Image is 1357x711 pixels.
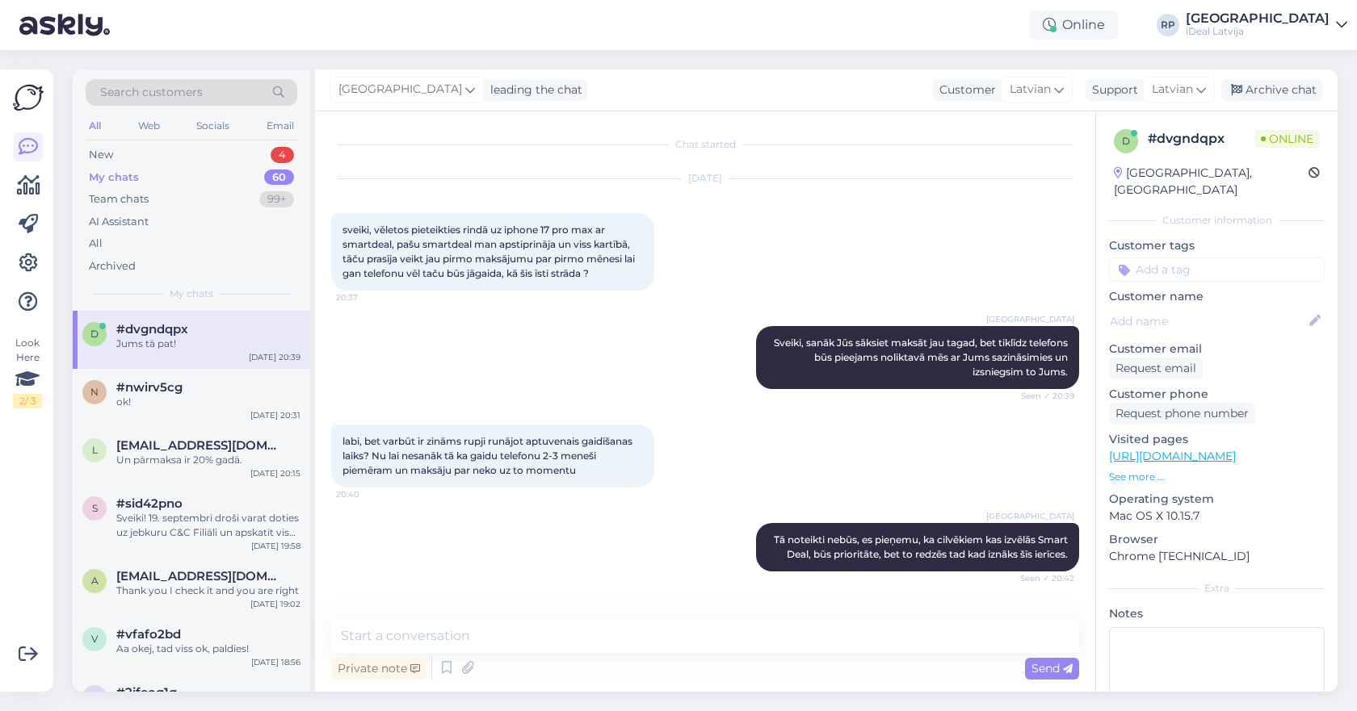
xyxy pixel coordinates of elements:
div: [DATE] 20:31 [250,409,300,421]
p: Customer name [1109,288,1325,305]
div: Request phone number [1109,403,1255,425]
div: Customer information [1109,213,1325,228]
div: [GEOGRAPHIC_DATA], [GEOGRAPHIC_DATA] [1114,165,1309,199]
img: Askly Logo [13,82,44,113]
div: Request email [1109,358,1203,379]
div: Support [1086,82,1138,98]
span: Seen ✓ 20:42 [1014,572,1074,584]
span: Search customers [100,84,203,101]
p: Customer email [1109,341,1325,358]
div: Socials [193,115,233,136]
div: My chats [89,169,139,186]
span: #sid42pno [116,496,183,511]
div: Customer [933,82,996,98]
div: Extra [1109,581,1325,596]
div: ok! [116,395,300,409]
div: # dvgndqpx [1148,129,1254,148]
a: [URL][DOMAIN_NAME] [1109,449,1236,463]
div: iDeal Latvija [1186,25,1330,38]
div: Un pārmaksa ir 20% gadā. [116,453,300,467]
span: [GEOGRAPHIC_DATA] [986,510,1074,522]
span: [GEOGRAPHIC_DATA] [986,313,1074,325]
p: Notes [1109,605,1325,622]
div: [DATE] 19:58 [251,540,300,552]
div: [DATE] [331,171,1079,186]
span: #nwirv5cg [116,380,183,395]
div: [DATE] 19:02 [250,598,300,610]
div: All [89,236,103,252]
span: a [91,575,99,587]
div: 99+ [259,191,294,207]
span: Tā noteikti nebūs, es pieņemu, ka cilvēkiem kas izvēlās Smart Deal, būs prioritāte, bet to redzēs... [774,533,1070,560]
span: #dvgndqpx [116,322,188,337]
span: My chats [170,286,213,301]
span: s [92,502,98,514]
div: Sveiki! 19. septembrī droši varat doties uz jebkuru C&C Filiāli un apskatīt visas jaunās ierīces. [116,511,300,540]
p: Mac OS X 10.15.7 [1109,508,1325,525]
p: Operating system [1109,491,1325,508]
p: Chrome [TECHNICAL_ID] [1109,548,1325,565]
span: Seen ✓ 20:39 [1014,390,1074,402]
input: Add name [1110,312,1306,330]
div: [DATE] 20:15 [250,467,300,479]
div: 2 / 3 [13,394,42,408]
span: v [91,633,98,645]
div: Online [1030,10,1118,40]
div: All [86,115,104,136]
span: [GEOGRAPHIC_DATA] [338,81,462,98]
span: #2ifeoq1g [116,685,177,700]
div: Archived [89,258,136,274]
span: Latvian [1010,81,1051,98]
span: 20:37 [336,291,397,303]
p: Customer tags [1109,237,1325,254]
p: Visited pages [1109,431,1325,448]
div: Email [263,115,297,136]
span: Sveiki, sanāk Jūs sāksiet maksāt jau tagad, bet tiklīdz telefons būs pieejams noliktavā mēs ar Ju... [774,337,1070,378]
div: Jums tā pat! [116,337,300,351]
div: Archive chat [1221,79,1323,101]
div: leading the chat [484,82,582,98]
div: New [89,147,113,163]
span: d [90,328,99,340]
input: Add a tag [1109,257,1325,282]
span: 2 [92,691,98,703]
div: 4 [271,147,294,163]
div: Thank you I check it and you are right [116,583,300,598]
span: lauma.freimane@gmail.com [116,438,284,453]
div: [GEOGRAPHIC_DATA] [1186,12,1330,25]
div: Look Here [13,336,42,408]
span: sveiki, vēletos pieteikties rindā uz iphone 17 pro max ar smartdeal, pašu smartdeal man apstiprin... [342,224,637,279]
div: Team chats [89,191,149,207]
span: n [90,386,99,398]
div: RP [1157,14,1179,36]
div: [DATE] 18:56 [251,656,300,668]
a: [GEOGRAPHIC_DATA]iDeal Latvija [1186,12,1347,38]
div: Web [135,115,163,136]
span: ardadondur0@gmail.com [116,569,284,583]
p: Browser [1109,531,1325,548]
p: See more ... [1109,470,1325,484]
p: Customer phone [1109,386,1325,403]
span: Send [1031,661,1073,675]
div: 60 [264,169,294,186]
div: [DATE] 20:39 [249,351,300,363]
span: Online [1254,130,1320,148]
span: d [1122,135,1130,147]
span: 20:40 [336,488,397,500]
span: labi, bet varbūt ir zināms rupji runājot aptuvenais gaidīšanas laiks? Nu lai nesanāk tā ka gaidu ... [342,435,635,476]
span: Latvian [1152,81,1193,98]
span: l [92,444,98,456]
div: AI Assistant [89,214,149,230]
div: Aa okej, tad viss ok, paldies! [116,642,300,656]
span: #vfafo2bd [116,627,181,642]
div: Chat started [331,137,1079,152]
div: Private note [331,658,426,680]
